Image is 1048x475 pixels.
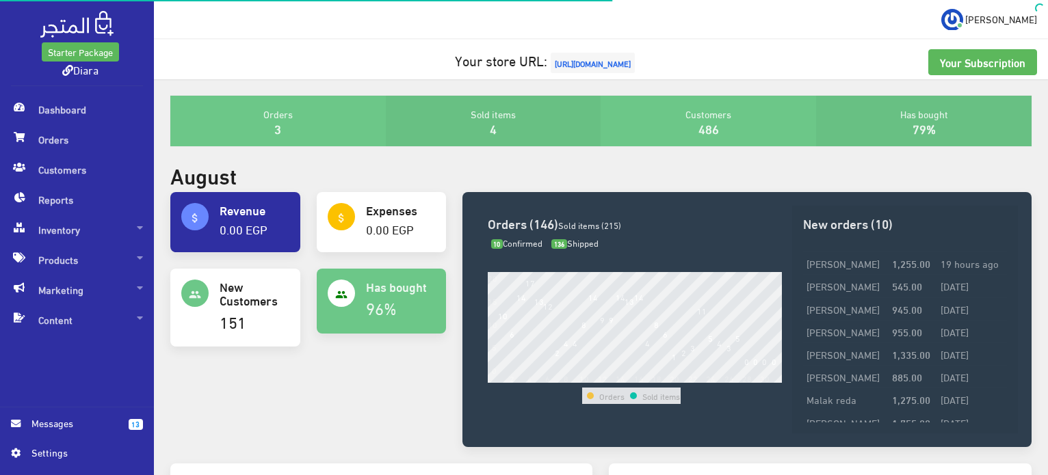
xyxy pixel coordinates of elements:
[274,117,281,139] a: 3
[366,293,397,322] a: 96%
[937,366,1007,388] td: [DATE]
[366,203,436,217] h4: Expenses
[742,373,752,383] div: 28
[545,373,550,383] div: 6
[31,416,118,431] span: Messages
[62,59,99,79] a: Diara
[892,369,922,384] strong: 885.00
[11,185,143,215] span: Reports
[937,411,1007,433] td: [DATE]
[937,275,1007,297] td: [DATE]
[937,320,1007,342] td: [DATE]
[366,280,436,293] h4: Has bought
[42,42,119,62] a: Starter Package
[724,373,734,383] div: 26
[170,96,386,146] div: Orders
[941,9,963,31] img: ...
[598,373,607,383] div: 12
[189,212,201,224] i: attach_money
[220,203,289,217] h4: Revenue
[129,419,143,430] span: 13
[941,8,1037,30] a: ... [PERSON_NAME]
[803,217,1007,230] h3: New orders (10)
[491,234,543,251] span: Confirmed
[220,280,289,307] h4: New Customers
[564,373,568,383] div: 8
[335,212,348,224] i: attach_money
[892,278,922,293] strong: 545.00
[965,10,1037,27] span: [PERSON_NAME]
[335,288,348,301] i: people
[11,275,143,305] span: Marketing
[760,373,770,383] div: 30
[220,306,246,336] a: 151
[386,96,601,146] div: Sold items
[551,234,599,251] span: Shipped
[220,217,267,240] a: 0.00 EGP
[551,53,635,73] span: [URL][DOMAIN_NAME]
[601,96,816,146] div: Customers
[11,124,143,154] span: Orders
[527,373,532,383] div: 4
[490,117,497,139] a: 4
[913,117,936,139] a: 79%
[11,94,143,124] span: Dashboard
[634,373,644,383] div: 16
[980,381,1032,433] iframe: Drift Widget Chat Controller
[937,388,1007,411] td: [DATE]
[803,320,889,342] td: [PERSON_NAME]
[40,11,114,38] img: .
[688,373,698,383] div: 22
[599,388,625,404] td: Orders
[189,288,201,301] i: people
[579,373,589,383] div: 10
[11,445,143,467] a: Settings
[698,117,719,139] a: 486
[510,373,514,383] div: 2
[937,252,1007,275] td: 19 hours ago
[928,49,1037,75] a: Your Subscription
[803,343,889,366] td: [PERSON_NAME]
[670,373,679,383] div: 20
[11,154,143,185] span: Customers
[803,297,889,320] td: [PERSON_NAME]
[803,411,889,433] td: [PERSON_NAME]
[803,388,889,411] td: Malak reda
[366,217,414,240] a: 0.00 EGP
[455,47,638,72] a: Your store URL:[URL][DOMAIN_NAME]
[706,373,716,383] div: 24
[488,217,782,230] h3: Orders (146)
[892,347,930,362] strong: 1,335.00
[616,373,625,383] div: 14
[642,388,681,404] td: Sold items
[937,343,1007,366] td: [DATE]
[816,96,1032,146] div: Has bought
[11,416,143,445] a: 13 Messages
[558,217,621,233] span: Sold items (215)
[803,252,889,275] td: [PERSON_NAME]
[31,445,131,460] span: Settings
[937,297,1007,320] td: [DATE]
[551,239,567,249] span: 136
[803,275,889,297] td: [PERSON_NAME]
[803,366,889,388] td: [PERSON_NAME]
[11,245,143,275] span: Products
[892,324,922,339] strong: 955.00
[892,256,930,271] strong: 1,255.00
[491,239,503,249] span: 10
[652,373,661,383] div: 18
[11,305,143,335] span: Content
[170,163,237,187] h2: August
[11,215,143,245] span: Inventory
[892,301,922,316] strong: 945.00
[892,415,930,430] strong: 1,755.00
[892,392,930,407] strong: 1,275.00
